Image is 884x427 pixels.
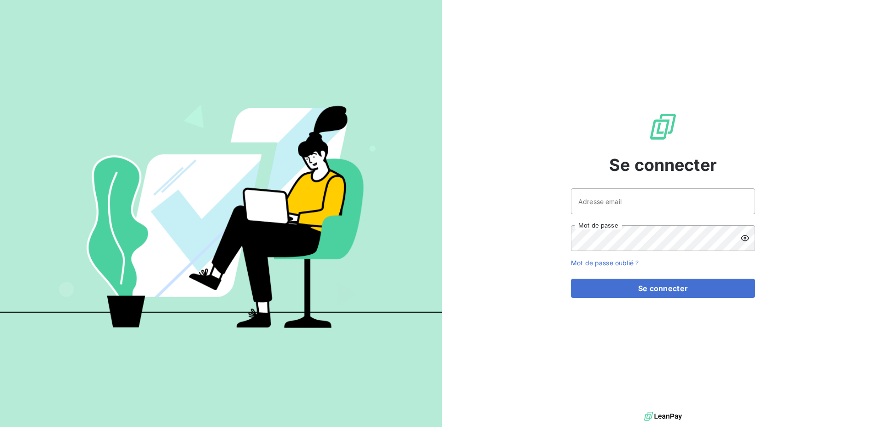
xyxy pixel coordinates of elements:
[648,112,678,141] img: Logo LeanPay
[571,188,755,214] input: placeholder
[571,259,639,267] a: Mot de passe oublié ?
[571,279,755,298] button: Se connecter
[609,152,717,177] span: Se connecter
[644,409,682,423] img: logo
